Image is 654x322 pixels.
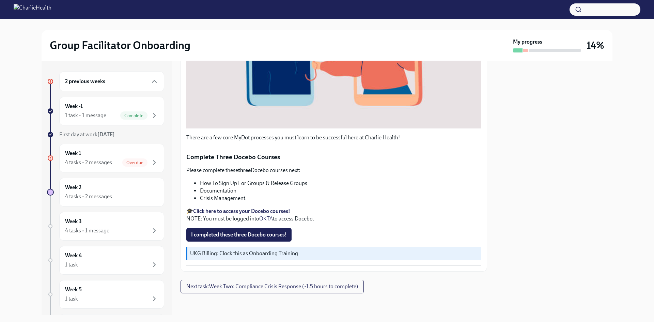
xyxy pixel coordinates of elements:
li: Documentation [200,187,481,195]
p: There are a few core MyDot processes you must learn to be successful here at Charlie Health! [186,134,481,141]
h6: Week -1 [65,103,83,110]
h6: 2 previous weeks [65,78,105,85]
strong: My progress [513,38,542,46]
a: Click here to access your Docebo courses! [193,208,290,214]
h6: Week 4 [65,252,82,259]
div: 4 tasks • 2 messages [65,159,112,166]
strong: [DATE] [97,131,115,138]
div: 4 tasks • 1 message [65,227,109,234]
h6: Week 5 [65,286,82,293]
p: Please complete these Docebo courses next: [186,167,481,174]
span: Next task : Week Two: Compliance Crisis Response (~1.5 hours to complete) [186,283,358,290]
p: Complete Three Docebo Courses [186,153,481,162]
span: Overdue [122,160,147,165]
div: 4 tasks • 2 messages [65,193,112,200]
a: Week 34 tasks • 1 message [47,212,164,241]
p: UKG Billing: Clock this as Onboarding Training [190,250,479,257]
li: How To Sign Up For Groups & Release Groups [200,180,481,187]
div: 1 task [65,261,78,269]
strong: three [238,167,251,173]
a: First day at work[DATE] [47,131,164,138]
button: I completed these three Docebo courses! [186,228,292,242]
span: First day at work [59,131,115,138]
li: Crisis Management [200,195,481,202]
h6: Week 2 [65,184,81,191]
a: Week 14 tasks • 2 messagesOverdue [47,144,164,172]
h6: Week 1 [65,150,81,157]
a: Week 41 task [47,246,164,275]
span: Complete [120,113,147,118]
div: 2 previous weeks [59,72,164,91]
img: CharlieHealth [14,4,51,15]
h2: Group Facilitator Onboarding [50,39,190,52]
div: 1 task [65,295,78,303]
p: 🎓 NOTE: You must be logged into to access Docebo. [186,208,481,223]
h6: Week 3 [65,218,82,225]
a: OKTA [259,215,273,222]
h3: 14% [587,39,604,51]
a: Week -11 task • 1 messageComplete [47,97,164,125]
a: Week 51 task [47,280,164,309]
span: I completed these three Docebo courses! [191,231,287,238]
div: 1 task • 1 message [65,112,106,119]
button: Next task:Week Two: Compliance Crisis Response (~1.5 hours to complete) [181,280,364,293]
a: Week 24 tasks • 2 messages [47,178,164,206]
